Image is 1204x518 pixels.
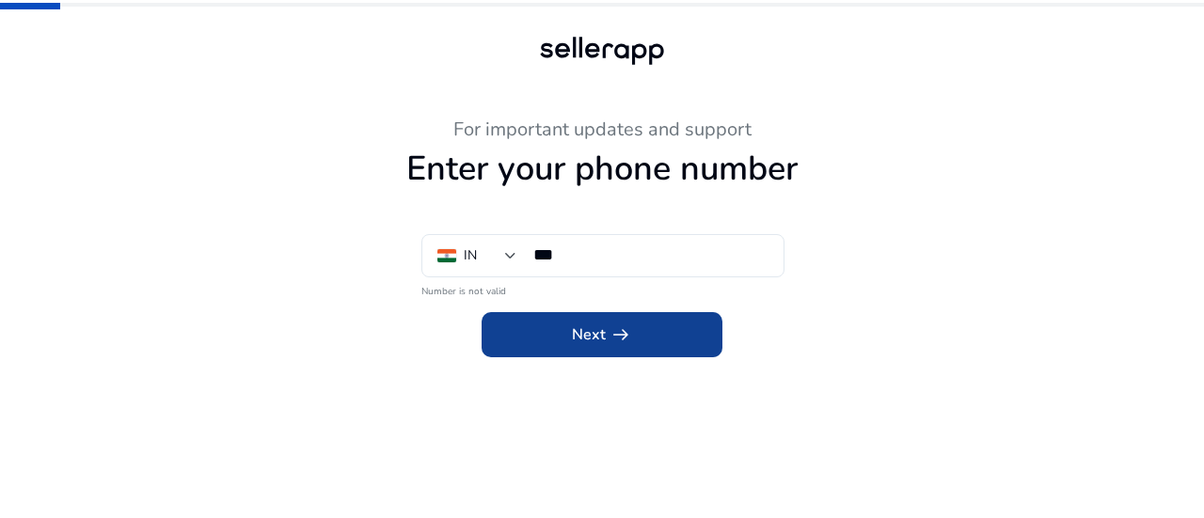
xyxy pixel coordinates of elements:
button: Nextarrow_right_alt [482,312,722,357]
h3: For important updates and support [85,118,1119,141]
span: arrow_right_alt [610,323,632,346]
mat-error: Number is not valid [421,279,783,299]
div: IN [464,245,477,266]
h1: Enter your phone number [85,149,1119,189]
span: Next [572,323,632,346]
